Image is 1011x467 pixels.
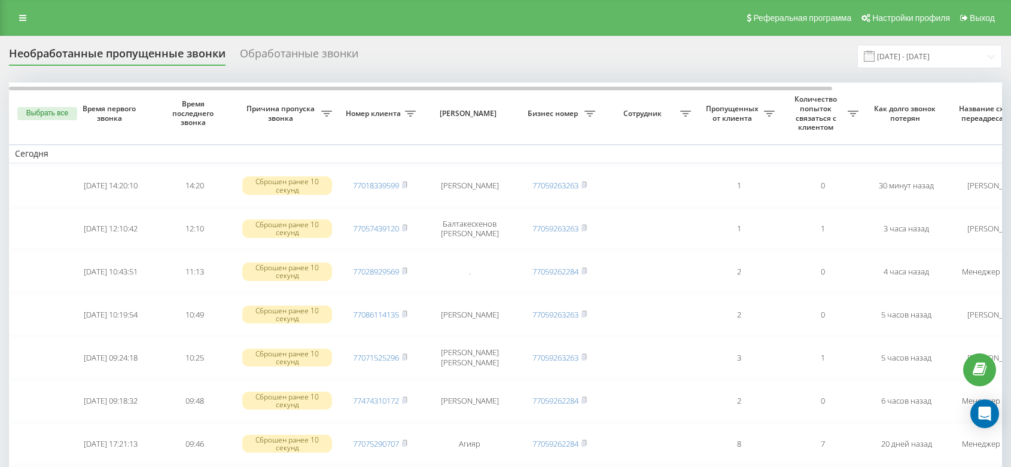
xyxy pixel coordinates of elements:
div: Сброшен ранее 10 секунд [242,349,332,367]
a: 77059263263 [532,180,578,191]
div: Open Intercom Messenger [970,399,999,428]
a: 77028929569 [353,266,399,277]
td: [DATE] 17:21:13 [69,423,153,464]
td: 0 [781,294,864,335]
td: 1 [697,209,781,249]
td: 0 [781,380,864,421]
td: [PERSON_NAME] [PERSON_NAME] [422,337,517,378]
td: 6 часов назад [864,380,948,421]
td: [PERSON_NAME] [422,166,517,206]
a: 77059263263 [532,223,578,234]
div: Сброшен ранее 10 секунд [242,435,332,453]
td: 1 [781,209,864,249]
td: 5 часов назад [864,337,948,378]
td: 2 [697,294,781,335]
td: [DATE] 10:43:51 [69,251,153,292]
a: 77059263263 [532,309,578,320]
td: 14:20 [153,166,236,206]
a: 77075290707 [353,438,399,449]
a: 77086114135 [353,309,399,320]
td: 7 [781,423,864,464]
td: 30 минут назад [864,166,948,206]
td: 10:49 [153,294,236,335]
a: 77474310172 [353,395,399,406]
span: Выход [970,13,995,23]
span: Время последнего звонка [162,99,227,127]
td: Балтакескенов [PERSON_NAME] [422,209,517,249]
div: Обработанные звонки [240,47,358,66]
td: 4 часа назад [864,251,948,292]
td: 8 [697,423,781,464]
td: [DATE] 14:20:10 [69,166,153,206]
div: Сброшен ранее 10 секунд [242,392,332,410]
div: Сброшен ранее 10 секунд [242,219,332,237]
div: Сброшен ранее 10 секунд [242,176,332,194]
div: Необработанные пропущенные звонки [9,47,226,66]
td: 12:10 [153,209,236,249]
td: [DATE] 09:18:32 [69,380,153,421]
span: Настройки профиля [872,13,950,23]
span: [PERSON_NAME] [432,109,507,118]
td: 1 [697,166,781,206]
td: 2 [697,380,781,421]
td: 3 часа назад [864,209,948,249]
td: 10:25 [153,337,236,378]
a: 77018339599 [353,180,399,191]
span: Номер клиента [344,109,405,118]
a: 77059263263 [532,352,578,363]
span: Причина пропуска звонка [242,104,321,123]
td: 0 [781,166,864,206]
td: 11:13 [153,251,236,292]
a: 77059262284 [532,266,578,277]
td: 5 часов назад [864,294,948,335]
td: [DATE] 10:19:54 [69,294,153,335]
td: Агияр [422,423,517,464]
td: 0 [781,251,864,292]
td: 2 [697,251,781,292]
td: [PERSON_NAME] [422,380,517,421]
td: [DATE] 12:10:42 [69,209,153,249]
a: 77071525296 [353,352,399,363]
a: 77059262284 [532,395,578,406]
div: Сброшен ранее 10 секунд [242,306,332,323]
span: Сотрудник [607,109,680,118]
td: 09:46 [153,423,236,464]
a: 77059262284 [532,438,578,449]
td: [PERSON_NAME] [422,294,517,335]
span: Количество попыток связаться с клиентом [787,94,848,132]
a: 77057439120 [353,223,399,234]
span: Реферальная программа [753,13,851,23]
button: Выбрать все [17,107,77,120]
span: Бизнес номер [523,109,584,118]
td: 1 [781,337,864,378]
td: 20 дней назад [864,423,948,464]
div: Сброшен ранее 10 секунд [242,263,332,280]
td: 09:48 [153,380,236,421]
td: . [422,251,517,292]
td: [DATE] 09:24:18 [69,337,153,378]
span: Как долго звонок потерян [874,104,939,123]
span: Пропущенных от клиента [703,104,764,123]
span: Время первого звонка [78,104,143,123]
td: 3 [697,337,781,378]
